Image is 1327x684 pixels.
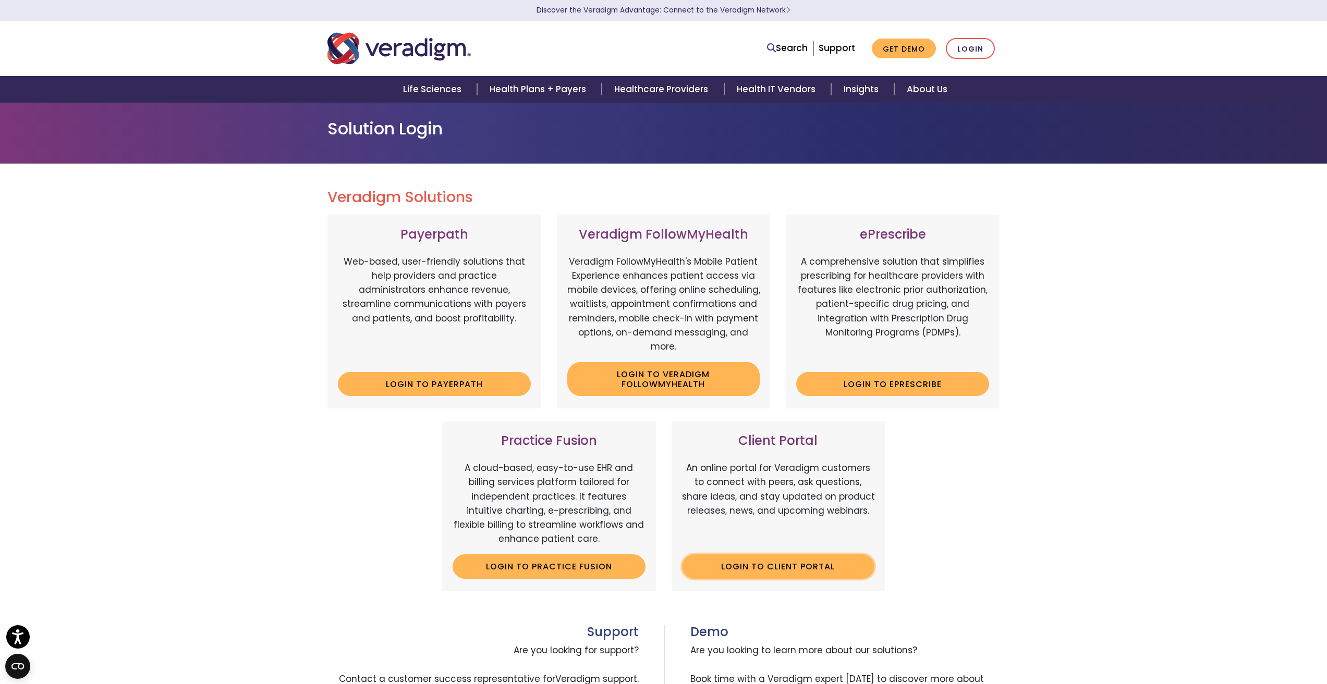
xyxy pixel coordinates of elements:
a: Discover the Veradigm Advantage: Connect to the Veradigm NetworkLearn More [537,5,790,15]
a: Get Demo [872,39,936,59]
a: Search [767,41,808,55]
a: Healthcare Providers [602,76,724,103]
a: About Us [894,76,960,103]
a: Life Sciences [391,76,477,103]
span: Learn More [786,5,790,15]
img: Veradigm logo [327,31,471,66]
p: A cloud-based, easy-to-use EHR and billing services platform tailored for independent practices. ... [453,461,646,546]
h3: ePrescribe [796,227,989,242]
a: Insights [831,76,894,103]
a: Support [819,42,855,54]
h3: Demo [690,625,1000,640]
h3: Client Portal [682,433,875,449]
p: A comprehensive solution that simplifies prescribing for healthcare providers with features like ... [796,255,989,364]
a: Login [946,38,995,59]
button: Open CMP widget [5,654,30,679]
h3: Support [327,625,639,640]
h3: Practice Fusion [453,433,646,449]
a: Health IT Vendors [724,76,831,103]
h2: Veradigm Solutions [327,189,1000,206]
a: Health Plans + Payers [477,76,602,103]
h3: Veradigm FollowMyHealth [567,227,760,242]
p: Web-based, user-friendly solutions that help providers and practice administrators enhance revenu... [338,255,531,364]
h3: Payerpath [338,227,531,242]
p: Veradigm FollowMyHealth's Mobile Patient Experience enhances patient access via mobile devices, o... [567,255,760,354]
a: Login to Veradigm FollowMyHealth [567,362,760,396]
a: Login to Practice Fusion [453,554,646,578]
a: Login to Client Portal [682,554,875,578]
a: Login to ePrescribe [796,372,989,396]
h1: Solution Login [327,119,1000,139]
a: Login to Payerpath [338,372,531,396]
p: An online portal for Veradigm customers to connect with peers, ask questions, share ideas, and st... [682,461,875,546]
